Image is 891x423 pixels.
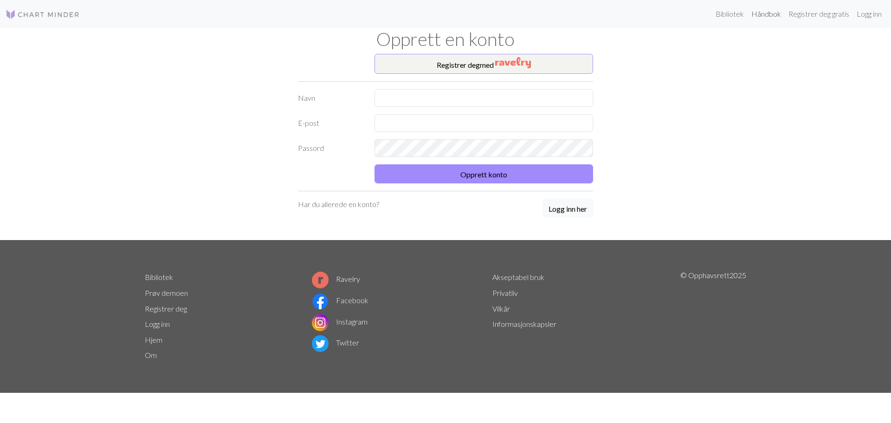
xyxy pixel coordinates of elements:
[6,9,80,20] img: Logo
[748,5,785,23] a: Håndbok
[145,304,187,313] a: Registrer deg
[312,317,368,326] a: Instagram
[376,28,515,50] font: Opprett en konto
[437,60,480,69] font: Registrer deg
[542,199,593,218] button: Logg inn her
[312,272,329,288] img: Ravelry-logo
[312,338,359,347] a: Twitter
[298,118,319,127] font: E-post
[298,93,315,102] font: Navn
[336,338,359,347] font: Twitter
[374,54,593,74] button: Registrer degmed
[549,204,587,213] font: Logg inn her
[145,273,173,281] a: Bibliotek
[785,5,853,23] a: Registrer deg gratis
[312,293,329,310] img: Facebook-logo
[788,9,849,18] font: Registrer deg gratis
[312,296,368,305] a: Facebook
[336,274,360,283] font: Ravelry
[460,170,507,179] font: Opprett konto
[857,9,882,18] font: Logg inn
[145,335,162,344] a: Hjem
[480,60,494,69] font: med
[853,5,885,23] a: Logg inn
[374,164,593,183] button: Opprett konto
[298,200,379,208] font: Har du allerede en konto?
[492,304,510,313] a: Vilkår
[492,273,544,281] a: Akseptabel bruk
[495,57,531,68] img: Ravelry
[680,271,730,280] font: © Opphavsrett
[312,274,360,283] a: Ravelry
[712,5,748,23] a: Bibliotek
[145,288,188,297] a: Prøv demoen
[312,335,329,352] img: Twitter-logo
[336,296,368,305] font: Facebook
[145,351,157,359] a: Om
[336,317,368,326] font: Instagram
[492,288,518,297] a: Privatliv
[298,143,324,152] font: Passord
[492,319,556,328] a: Informasjonskapsler
[716,9,744,18] font: Bibliotek
[751,9,781,18] font: Håndbok
[312,314,329,331] img: Instagram-logo
[145,319,170,328] a: Logg inn
[730,271,746,280] font: 2025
